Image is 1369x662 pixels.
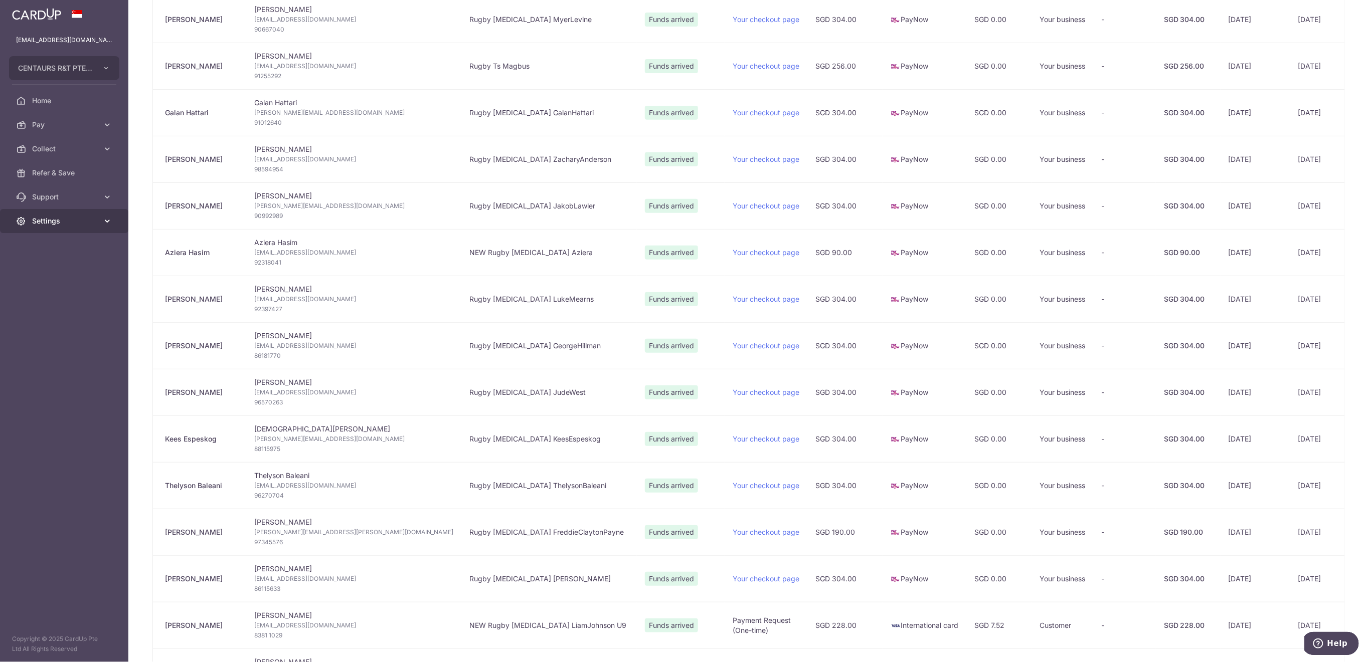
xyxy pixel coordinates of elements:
[1032,369,1093,415] td: Your business
[966,462,1032,509] td: SGD 0.00
[1032,462,1093,509] td: Your business
[883,136,966,182] td: PayNow
[891,388,901,398] img: paynow-md-4fe65508ce96feda548756c5ee0e473c78d4820b8ea51387c6e4ad89e58a5e61.png
[1093,322,1156,369] td: -
[461,229,637,276] td: NEW Rugby [MEDICAL_DATA] Aziera
[645,13,698,27] span: Funds arrived
[645,525,698,539] span: Funds arrived
[733,295,799,303] a: Your checkout page
[733,201,799,210] a: Your checkout page
[733,248,799,257] a: Your checkout page
[246,369,461,415] td: [PERSON_NAME]
[1221,369,1290,415] td: [DATE]
[1221,509,1290,555] td: [DATE]
[461,43,637,89] td: Rugby Ts Magbus
[246,322,461,369] td: [PERSON_NAME]
[645,199,698,213] span: Funds arrived
[1093,43,1156,89] td: -
[807,369,883,415] td: SGD 304.00
[645,59,698,73] span: Funds arrived
[1290,229,1353,276] td: [DATE]
[1164,527,1213,537] div: SGD 190.00
[1164,201,1213,211] div: SGD 304.00
[1290,136,1353,182] td: [DATE]
[165,574,238,584] div: [PERSON_NAME]
[254,630,453,640] span: 8381 1029
[1221,229,1290,276] td: [DATE]
[246,509,461,555] td: [PERSON_NAME]
[254,108,453,118] span: [PERSON_NAME][EMAIL_ADDRESS][DOMAIN_NAME]
[891,62,901,72] img: paynow-md-4fe65508ce96feda548756c5ee0e473c78d4820b8ea51387c6e4ad89e58a5e61.png
[645,246,698,260] span: Funds arrived
[891,528,901,538] img: paynow-md-4fe65508ce96feda548756c5ee0e473c78d4820b8ea51387c6e4ad89e58a5e61.png
[883,89,966,136] td: PayNow
[807,555,883,602] td: SGD 304.00
[165,248,238,258] div: Aziera Hasim
[1032,276,1093,322] td: Your business
[254,527,453,537] span: [PERSON_NAME][EMAIL_ADDRESS][PERSON_NAME][DOMAIN_NAME]
[883,509,966,555] td: PayNow
[1093,229,1156,276] td: -
[645,479,698,493] span: Funds arrived
[1164,387,1213,397] div: SGD 304.00
[254,620,453,630] span: [EMAIL_ADDRESS][DOMAIN_NAME]
[254,294,453,304] span: [EMAIL_ADDRESS][DOMAIN_NAME]
[1093,182,1156,229] td: -
[807,415,883,462] td: SGD 304.00
[733,341,799,350] a: Your checkout page
[254,481,453,491] span: [EMAIL_ADDRESS][DOMAIN_NAME]
[246,462,461,509] td: Thelyson Baleani
[32,144,98,154] span: Collect
[254,164,453,174] span: 98594954
[461,182,637,229] td: Rugby [MEDICAL_DATA] JakobLawler
[461,369,637,415] td: Rugby [MEDICAL_DATA] JudeWest
[1164,294,1213,304] div: SGD 304.00
[1290,555,1353,602] td: [DATE]
[1164,574,1213,584] div: SGD 304.00
[1221,322,1290,369] td: [DATE]
[32,192,98,202] span: Support
[733,481,799,490] a: Your checkout page
[645,106,698,120] span: Funds arrived
[966,602,1032,648] td: SGD 7.52
[807,89,883,136] td: SGD 304.00
[1032,182,1093,229] td: Your business
[246,229,461,276] td: Aziera Hasim
[883,322,966,369] td: PayNow
[254,537,453,547] span: 97345576
[807,229,883,276] td: SGD 90.00
[807,182,883,229] td: SGD 304.00
[891,248,901,258] img: paynow-md-4fe65508ce96feda548756c5ee0e473c78d4820b8ea51387c6e4ad89e58a5e61.png
[1290,602,1353,648] td: [DATE]
[254,584,453,594] span: 86115633
[1164,620,1213,630] div: SGD 228.00
[23,7,43,16] span: Help
[966,369,1032,415] td: SGD 0.00
[883,602,966,648] td: International card
[9,56,119,80] button: CENTAURS R&T PTE. LTD.
[254,491,453,501] span: 96270704
[246,555,461,602] td: [PERSON_NAME]
[165,620,238,630] div: [PERSON_NAME]
[645,618,698,632] span: Funds arrived
[966,415,1032,462] td: SGD 0.00
[1221,602,1290,648] td: [DATE]
[32,120,98,130] span: Pay
[1164,341,1213,351] div: SGD 304.00
[1093,602,1156,648] td: -
[254,61,453,71] span: [EMAIL_ADDRESS][DOMAIN_NAME]
[733,528,799,536] a: Your checkout page
[461,602,637,648] td: NEW Rugby [MEDICAL_DATA] LiamJohnson U9
[1290,43,1353,89] td: [DATE]
[254,387,453,397] span: [EMAIL_ADDRESS][DOMAIN_NAME]
[891,621,901,631] img: visa-sm-192604c4577d2d35970c8ed26b86981c2741ebd56154ab54ad91a526f0f24972.png
[645,572,698,586] span: Funds arrived
[891,108,901,118] img: paynow-md-4fe65508ce96feda548756c5ee0e473c78d4820b8ea51387c6e4ad89e58a5e61.png
[1093,509,1156,555] td: -
[733,155,799,163] a: Your checkout page
[733,108,799,117] a: Your checkout page
[883,182,966,229] td: PayNow
[461,89,637,136] td: Rugby [MEDICAL_DATA] GalanHattari
[461,415,637,462] td: Rugby [MEDICAL_DATA] KeesEspeskog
